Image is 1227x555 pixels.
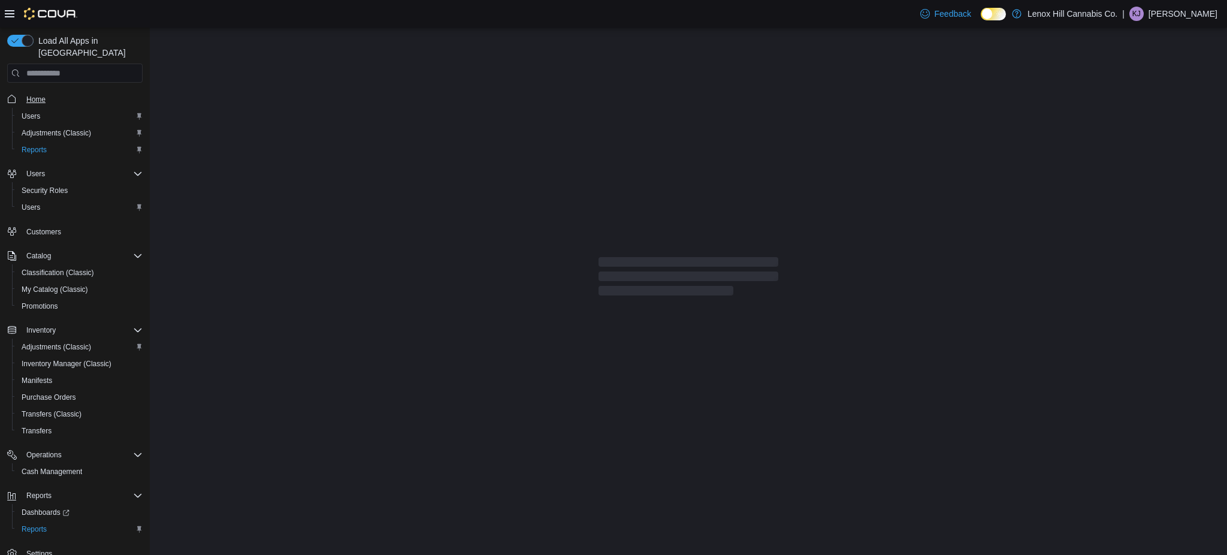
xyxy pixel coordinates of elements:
[17,373,57,388] a: Manifests
[22,91,143,106] span: Home
[22,92,50,107] a: Home
[17,143,52,157] a: Reports
[17,522,143,536] span: Reports
[22,524,47,534] span: Reports
[12,423,147,439] button: Transfers
[22,167,143,181] span: Users
[22,393,76,402] span: Purchase Orders
[17,464,87,479] a: Cash Management
[24,8,77,20] img: Cova
[12,298,147,315] button: Promotions
[12,406,147,423] button: Transfers (Classic)
[22,285,88,294] span: My Catalog (Classic)
[17,126,143,140] span: Adjustments (Classic)
[17,390,81,405] a: Purchase Orders
[17,390,143,405] span: Purchase Orders
[22,409,81,419] span: Transfers (Classic)
[22,145,47,155] span: Reports
[22,111,40,121] span: Users
[17,522,52,536] a: Reports
[26,227,61,237] span: Customers
[2,322,147,339] button: Inventory
[1027,7,1117,21] p: Lenox Hill Cannabis Co.
[22,426,52,436] span: Transfers
[22,467,82,476] span: Cash Management
[17,357,143,371] span: Inventory Manager (Classic)
[2,165,147,182] button: Users
[26,491,52,500] span: Reports
[2,487,147,504] button: Reports
[12,281,147,298] button: My Catalog (Classic)
[17,183,143,198] span: Security Roles
[17,266,99,280] a: Classification (Classic)
[2,447,147,463] button: Operations
[17,407,86,421] a: Transfers (Classic)
[12,463,147,480] button: Cash Management
[12,339,147,355] button: Adjustments (Classic)
[599,260,778,298] span: Loading
[22,186,68,195] span: Security Roles
[22,508,69,517] span: Dashboards
[17,299,143,313] span: Promotions
[915,2,976,26] a: Feedback
[34,35,143,59] span: Load All Apps in [GEOGRAPHIC_DATA]
[12,389,147,406] button: Purchase Orders
[17,464,143,479] span: Cash Management
[12,355,147,372] button: Inventory Manager (Classic)
[22,225,66,239] a: Customers
[17,357,116,371] a: Inventory Manager (Classic)
[981,20,981,21] span: Dark Mode
[12,372,147,389] button: Manifests
[22,268,94,277] span: Classification (Classic)
[12,182,147,199] button: Security Roles
[1129,7,1144,21] div: Kevin Jimenez
[17,200,45,215] a: Users
[22,167,50,181] button: Users
[26,325,56,335] span: Inventory
[26,450,62,460] span: Operations
[12,141,147,158] button: Reports
[17,282,143,297] span: My Catalog (Classic)
[17,143,143,157] span: Reports
[17,424,56,438] a: Transfers
[17,109,45,123] a: Users
[26,251,51,261] span: Catalog
[2,223,147,240] button: Customers
[17,505,143,520] span: Dashboards
[17,373,143,388] span: Manifests
[12,199,147,216] button: Users
[17,266,143,280] span: Classification (Classic)
[12,504,147,521] a: Dashboards
[2,248,147,264] button: Catalog
[22,323,61,337] button: Inventory
[1122,7,1125,21] p: |
[22,359,111,369] span: Inventory Manager (Classic)
[17,183,72,198] a: Security Roles
[2,90,147,107] button: Home
[1149,7,1217,21] p: [PERSON_NAME]
[22,249,56,263] button: Catalog
[22,342,91,352] span: Adjustments (Classic)
[17,424,143,438] span: Transfers
[26,169,45,179] span: Users
[12,108,147,125] button: Users
[17,200,143,215] span: Users
[17,299,63,313] a: Promotions
[17,282,93,297] a: My Catalog (Classic)
[22,488,56,503] button: Reports
[981,8,1006,20] input: Dark Mode
[22,376,52,385] span: Manifests
[12,521,147,538] button: Reports
[26,95,46,104] span: Home
[17,407,143,421] span: Transfers (Classic)
[22,488,143,503] span: Reports
[22,224,143,239] span: Customers
[12,264,147,281] button: Classification (Classic)
[22,128,91,138] span: Adjustments (Classic)
[17,126,96,140] a: Adjustments (Classic)
[22,323,143,337] span: Inventory
[12,125,147,141] button: Adjustments (Classic)
[17,109,143,123] span: Users
[22,448,67,462] button: Operations
[17,340,143,354] span: Adjustments (Classic)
